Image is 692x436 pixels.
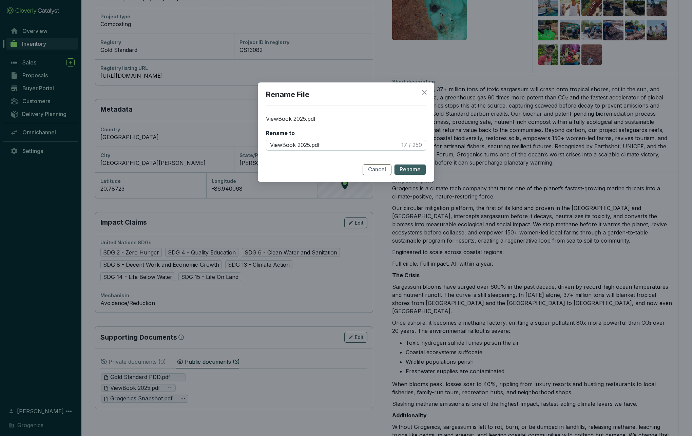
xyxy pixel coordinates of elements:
span: Cancel [368,166,386,173]
span: 17 / 250 [401,141,422,149]
button: Cancel [363,164,391,175]
span: Rename [400,166,421,173]
h2: Rename File [266,89,426,106]
p: ViewBook 2025.pdf [266,115,426,123]
button: Rename [394,164,426,175]
label: Rename to [266,129,295,137]
span: close [421,89,427,95]
button: Close [419,87,430,98]
span: Close [419,89,430,95]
